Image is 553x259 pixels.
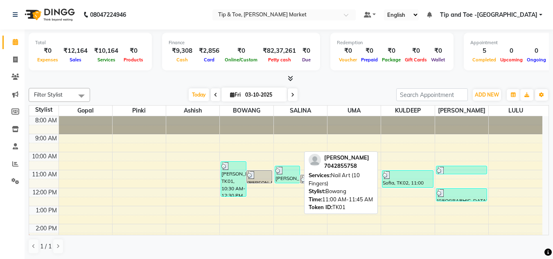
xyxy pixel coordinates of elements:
span: ADD NEW [475,92,499,98]
span: Ongoing [525,57,548,63]
img: logo [21,3,77,26]
div: 2:00 PM [34,224,59,233]
div: Finance [169,39,314,46]
span: Today [189,88,209,101]
span: Token ID: [309,204,332,210]
div: [PERSON_NAME], TK01, 10:30 AM-12:30 PM, T&T Permanent Gel Polish,Essential Manicure w Scrub,Acryl... [221,162,246,196]
span: Fri [228,92,243,98]
span: LULU [489,106,542,116]
div: 0 [525,46,548,56]
span: 1 / 1 [40,242,52,251]
div: ₹2,856 [196,46,223,56]
span: Gift Cards [403,57,429,63]
div: TK01 [309,203,373,212]
span: Prepaid [359,57,380,63]
div: 12:00 PM [31,188,59,197]
span: Package [380,57,403,63]
div: 10:00 AM [30,152,59,161]
span: UMA [327,106,381,116]
img: profile [309,154,321,166]
span: Services [95,57,117,63]
div: ₹82,37,261 [260,46,299,56]
div: Stylist [29,106,59,114]
div: [PERSON_NAME], TK01, 10:45 AM-11:45 AM, T&T Permanent Gel Polish,Essential Manicure w Scrub [275,166,300,183]
span: Services: [309,172,331,178]
div: Sofia, TK02, 11:00 AM-12:00 PM, Voesh Pedicure [382,171,433,187]
span: Pinki [113,106,166,116]
div: 11:00 AM [30,170,59,179]
input: 2025-10-03 [243,89,284,101]
button: ADD NEW [473,89,501,101]
div: ₹0 [35,46,60,56]
b: 08047224946 [90,3,126,26]
span: Tip and Toe -[GEOGRAPHIC_DATA] [440,11,537,19]
div: 7042855758 [324,162,369,170]
div: 8:00 AM [34,116,59,125]
div: 1:00 PM [34,206,59,215]
span: Petty cash [266,57,293,63]
div: ₹10,164 [91,46,122,56]
div: ₹12,164 [60,46,91,56]
span: BOWANG [220,106,273,116]
div: [GEOGRAPHIC_DATA], TK02, 12:00 PM-12:45 PM, Voesh Manicure [436,189,487,201]
div: [PERSON_NAME], TK01, 10:45 AM-11:15 AM, Essential Manicure w Scrub [436,166,487,174]
div: 0 [498,46,525,56]
div: ₹0 [403,46,429,56]
div: [PERSON_NAME], TK01, 11:00 AM-11:45 AM, Nail Art (10 Fingers) [247,171,272,183]
span: Products [122,57,145,63]
span: Upcoming [498,57,525,63]
div: Bowang [309,187,373,196]
span: [PERSON_NAME] [324,154,369,161]
div: ₹0 [122,46,145,56]
div: ₹0 [359,46,380,56]
div: Redemption [337,39,447,46]
div: [PERSON_NAME], TK01, 11:15 AM-11:45 AM, Permanent Gel Polish [300,175,325,183]
div: Total [35,39,145,46]
span: Due [300,57,313,63]
span: Gopal [59,106,112,116]
div: ₹0 [429,46,447,56]
span: Nail Art (10 Fingers) [309,172,360,187]
span: Sales [68,57,84,63]
span: Voucher [337,57,359,63]
div: ₹0 [299,46,314,56]
span: Completed [470,57,498,63]
span: Cash [174,57,190,63]
span: Wallet [429,57,447,63]
input: Search Appointment [396,88,468,101]
span: SALINA [274,106,327,116]
span: Expenses [35,57,60,63]
div: 5 [470,46,498,56]
div: 9:00 AM [34,134,59,143]
span: Stylist: [309,188,325,194]
div: ₹9,308 [169,46,196,56]
span: Online/Custom [223,57,260,63]
div: 11:00 AM-11:45 AM [309,196,373,204]
span: Ashish [166,106,219,116]
span: KULDEEP [381,106,434,116]
span: Filter Stylist [34,91,63,98]
span: Time: [309,196,322,203]
div: ₹0 [380,46,403,56]
div: ₹0 [337,46,359,56]
div: ₹0 [223,46,260,56]
span: Card [202,57,217,63]
span: [PERSON_NAME] [435,106,488,116]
